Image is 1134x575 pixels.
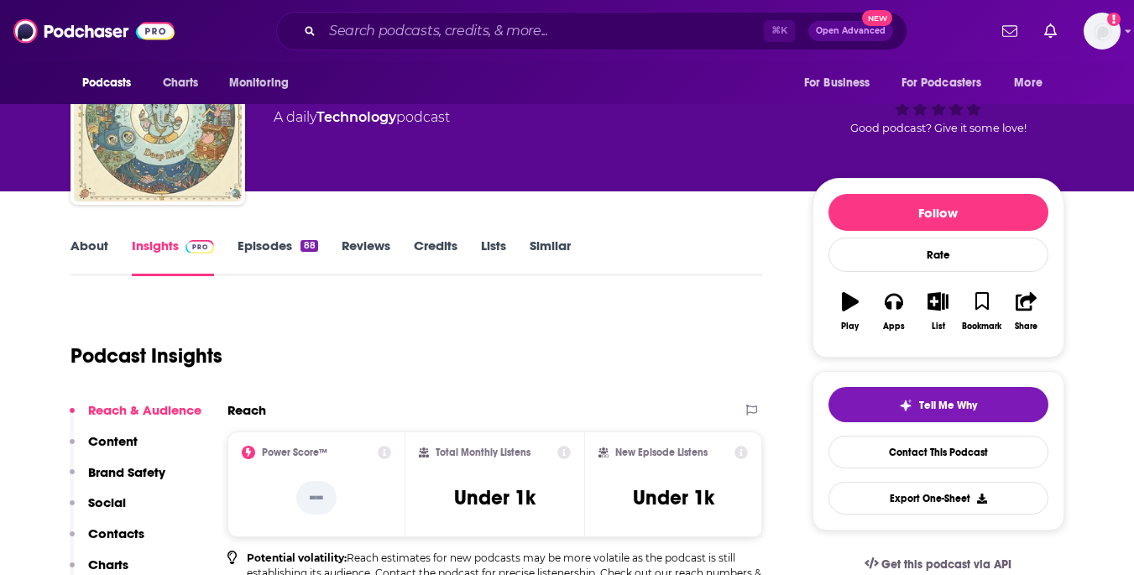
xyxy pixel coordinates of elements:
[1015,321,1037,332] div: Share
[932,321,945,332] div: List
[828,436,1048,468] a: Contact This Podcast
[70,402,201,433] button: Reach & Audience
[530,238,571,276] a: Similar
[300,240,317,252] div: 88
[962,321,1001,332] div: Bookmark
[316,109,396,125] a: Technology
[70,464,165,495] button: Brand Safety
[841,321,859,332] div: Play
[88,402,201,418] p: Reach & Audience
[186,240,215,254] img: Podchaser Pro
[960,281,1004,342] button: Bookmark
[1014,71,1043,95] span: More
[828,194,1048,231] button: Follow
[1004,281,1048,342] button: Share
[891,67,1006,99] button: open menu
[71,238,108,276] a: About
[615,447,708,458] h2: New Episode Listens
[88,557,128,572] p: Charts
[454,485,536,510] h3: Under 1k
[901,71,982,95] span: For Podcasters
[262,447,327,458] h2: Power Score™
[1084,13,1121,50] span: Logged in as kindrieri
[247,551,347,564] b: Potential volatility:
[481,238,506,276] a: Lists
[764,20,795,42] span: ⌘ K
[804,71,870,95] span: For Business
[816,27,886,35] span: Open Advanced
[1084,13,1121,50] img: User Profile
[828,238,1048,272] div: Rate
[792,67,891,99] button: open menu
[414,238,457,276] a: Credits
[274,107,450,128] div: A daily podcast
[88,433,138,449] p: Content
[229,71,289,95] span: Monitoring
[70,525,144,557] button: Contacts
[163,71,199,95] span: Charts
[88,464,165,480] p: Brand Safety
[1002,67,1063,99] button: open menu
[132,238,215,276] a: InsightsPodchaser Pro
[828,281,872,342] button: Play
[74,34,242,201] img: Deep Dive with Gemini
[71,343,222,369] h1: Podcast Insights
[916,281,959,342] button: List
[88,525,144,541] p: Contacts
[1084,13,1121,50] button: Show profile menu
[828,482,1048,515] button: Export One-Sheet
[70,433,138,464] button: Content
[152,67,209,99] a: Charts
[238,238,317,276] a: Episodes88
[808,21,893,41] button: Open AdvancedNew
[296,481,337,515] p: --
[13,15,175,47] img: Podchaser - Follow, Share and Rate Podcasts
[342,238,390,276] a: Reviews
[217,67,311,99] button: open menu
[872,281,916,342] button: Apps
[919,399,977,412] span: Tell Me Why
[71,67,154,99] button: open menu
[70,494,126,525] button: Social
[883,321,905,332] div: Apps
[828,387,1048,422] button: tell me why sparkleTell Me Why
[436,447,530,458] h2: Total Monthly Listens
[1107,13,1121,26] svg: Add a profile image
[899,399,912,412] img: tell me why sparkle
[850,122,1027,134] span: Good podcast? Give it some love!
[276,12,907,50] div: Search podcasts, credits, & more...
[633,485,714,510] h3: Under 1k
[322,18,764,44] input: Search podcasts, credits, & more...
[996,17,1024,45] a: Show notifications dropdown
[862,10,892,26] span: New
[88,494,126,510] p: Social
[881,557,1011,572] span: Get this podcast via API
[1037,17,1063,45] a: Show notifications dropdown
[82,71,132,95] span: Podcasts
[227,402,266,418] h2: Reach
